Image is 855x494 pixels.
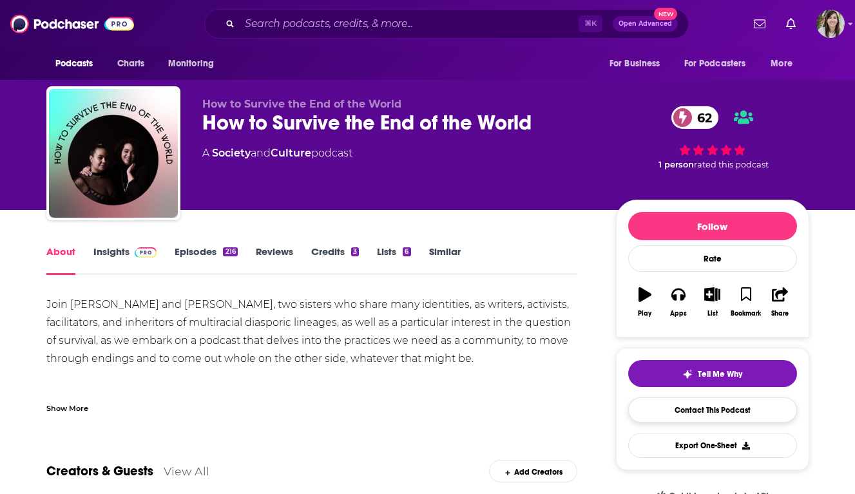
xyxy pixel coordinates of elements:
[816,10,845,38] span: Logged in as devinandrade
[816,10,845,38] button: Show profile menu
[251,147,271,159] span: and
[202,146,352,161] div: A podcast
[628,245,797,272] div: Rate
[311,245,359,275] a: Credits3
[135,247,157,258] img: Podchaser Pro
[781,13,801,35] a: Show notifications dropdown
[46,296,578,404] div: Join [PERSON_NAME] and [PERSON_NAME], two sisters who share many identities, as writers, activist...
[579,15,602,32] span: ⌘ K
[616,98,809,178] div: 62 1 personrated this podcast
[695,279,729,325] button: List
[159,52,231,76] button: open menu
[654,8,677,20] span: New
[638,310,651,318] div: Play
[600,52,677,76] button: open menu
[117,55,145,73] span: Charts
[698,369,742,379] span: Tell Me Why
[109,52,153,76] a: Charts
[694,160,769,169] span: rated this podcast
[256,245,293,275] a: Reviews
[212,147,251,159] a: Society
[164,464,209,478] a: View All
[676,52,765,76] button: open menu
[729,279,763,325] button: Bookmark
[168,55,214,73] span: Monitoring
[93,245,157,275] a: InsightsPodchaser Pro
[613,16,678,32] button: Open AdvancedNew
[662,279,695,325] button: Apps
[351,247,359,256] div: 3
[46,52,110,76] button: open menu
[46,463,153,479] a: Creators & Guests
[49,89,178,218] img: How to Survive the End of the World
[628,279,662,325] button: Play
[619,21,672,27] span: Open Advanced
[684,55,746,73] span: For Podcasters
[763,279,796,325] button: Share
[671,106,718,129] a: 62
[55,55,93,73] span: Podcasts
[816,10,845,38] img: User Profile
[240,14,579,34] input: Search podcasts, credits, & more...
[628,212,797,240] button: Follow
[670,310,687,318] div: Apps
[223,247,237,256] div: 216
[749,13,771,35] a: Show notifications dropdown
[271,147,311,159] a: Culture
[46,245,75,275] a: About
[403,247,410,256] div: 6
[202,98,401,110] span: How to Survive the End of the World
[10,12,134,36] img: Podchaser - Follow, Share and Rate Podcasts
[204,9,689,39] div: Search podcasts, credits, & more...
[731,310,761,318] div: Bookmark
[762,52,809,76] button: open menu
[682,369,693,379] img: tell me why sparkle
[175,245,237,275] a: Episodes216
[610,55,660,73] span: For Business
[489,460,577,482] div: Add Creators
[628,397,797,423] a: Contact This Podcast
[771,55,793,73] span: More
[658,160,694,169] span: 1 person
[628,433,797,458] button: Export One-Sheet
[771,310,789,318] div: Share
[628,360,797,387] button: tell me why sparkleTell Me Why
[377,245,410,275] a: Lists6
[684,106,718,129] span: 62
[707,310,718,318] div: List
[429,245,461,275] a: Similar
